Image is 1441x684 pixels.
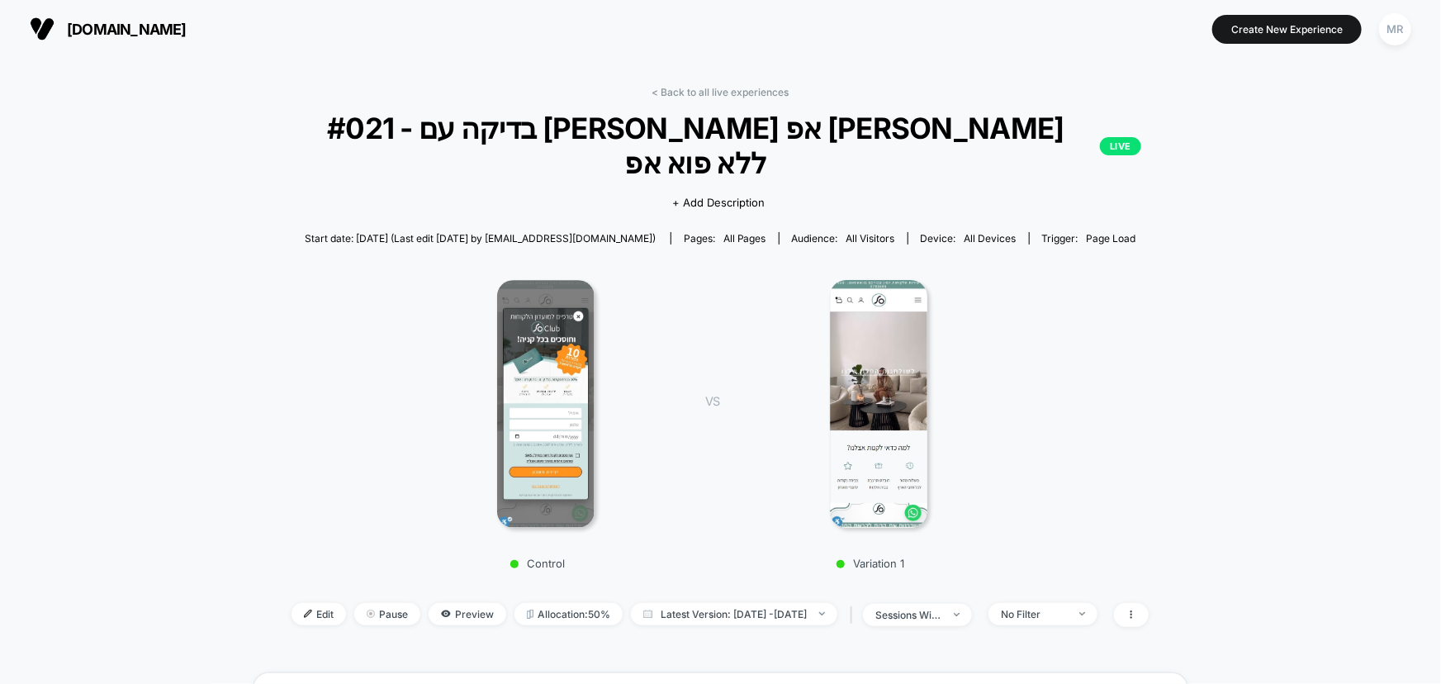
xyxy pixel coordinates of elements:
span: all devices [965,232,1017,245]
p: Variation 1 [736,557,1006,570]
div: No Filter [1001,608,1067,620]
button: MR [1374,12,1416,46]
img: Control main [497,280,595,528]
div: MR [1379,13,1411,45]
img: end [819,612,825,615]
img: end [1079,612,1085,615]
img: rebalance [527,610,533,619]
span: | [846,603,863,627]
a: < Back to all live experiences [652,86,789,98]
span: Latest Version: [DATE] - [DATE] [631,603,837,625]
div: Audience: [792,232,895,245]
span: Preview [429,603,506,625]
p: LIVE [1100,137,1141,155]
span: Pause [354,603,420,625]
span: VS [705,394,718,408]
img: Variation 1 main [830,280,927,528]
span: + Add Description [672,195,765,211]
span: All Visitors [846,232,895,245]
span: Edit [292,603,346,625]
span: Device: [908,232,1029,245]
img: end [367,610,375,618]
img: Visually logo [30,17,55,41]
span: [DOMAIN_NAME] [67,21,187,38]
p: Control [402,557,672,570]
span: Allocation: 50% [514,603,623,625]
div: Pages: [684,232,766,245]
span: all pages [723,232,766,245]
img: edit [304,610,312,618]
span: Page Load [1087,232,1136,245]
span: #021 - בדיקה עם [PERSON_NAME] אפ [PERSON_NAME] ללא פוא אפ [300,111,1141,180]
div: sessions with impression [875,609,941,621]
button: Create New Experience [1212,15,1362,44]
button: [DOMAIN_NAME] [25,16,192,42]
div: Trigger: [1042,232,1136,245]
img: calendar [643,610,652,618]
span: Start date: [DATE] (Last edit [DATE] by [EMAIL_ADDRESS][DOMAIN_NAME]) [305,232,656,245]
img: end [954,613,960,616]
